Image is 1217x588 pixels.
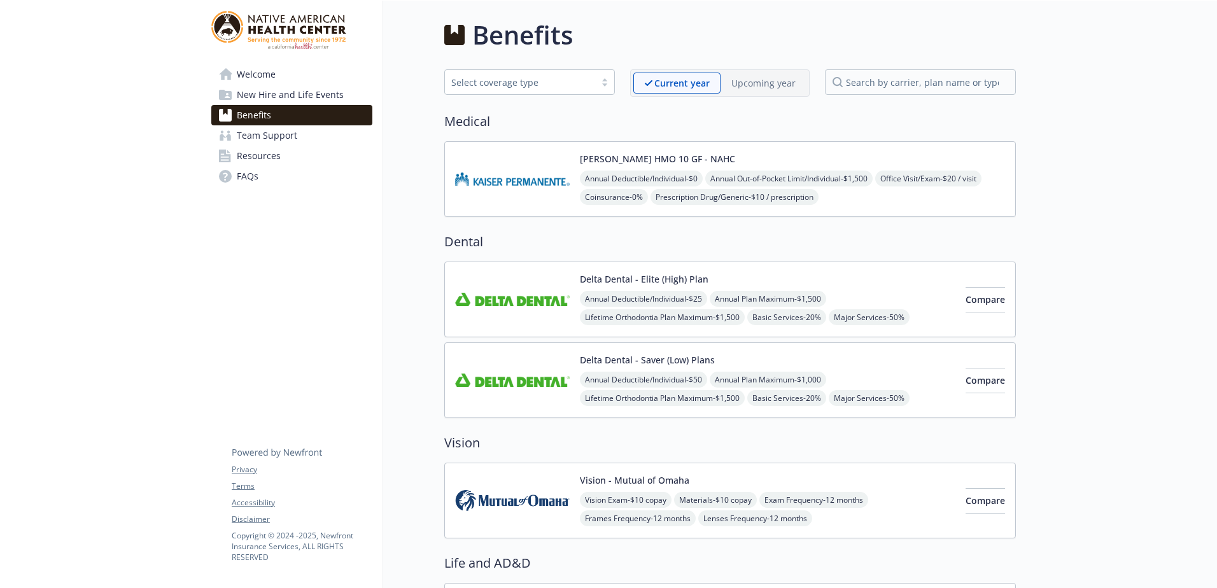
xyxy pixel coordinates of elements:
a: Disclaimer [232,514,372,525]
span: Annual Plan Maximum - $1,000 [710,372,826,388]
p: Current year [654,76,710,90]
span: New Hire and Life Events [237,85,344,105]
button: Compare [966,368,1005,393]
p: Upcoming year [731,76,796,90]
input: search by carrier, plan name or type [825,69,1016,95]
span: Prescription Drug/Generic - $10 / prescription [651,189,819,205]
a: New Hire and Life Events [211,85,372,105]
span: Benefits [237,105,271,125]
span: Basic Services - 20% [747,309,826,325]
span: Major Services - 50% [829,390,910,406]
span: Compare [966,494,1005,507]
span: Resources [237,146,281,166]
span: Annual Plan Maximum - $1,500 [710,291,826,307]
h2: Dental [444,232,1016,251]
span: Annual Deductible/Individual - $0 [580,171,703,186]
img: Delta Dental Insurance Company carrier logo [455,353,570,407]
span: Exam Frequency - 12 months [759,492,868,508]
a: Benefits [211,105,372,125]
span: Materials - $10 copay [674,492,757,508]
span: Annual Deductible/Individual - $25 [580,291,707,307]
button: Delta Dental - Elite (High) Plan [580,272,708,286]
span: Major Services - 50% [829,309,910,325]
h2: Medical [444,112,1016,131]
a: Terms [232,480,372,492]
span: Compare [966,374,1005,386]
a: Privacy [232,464,372,475]
button: Vision - Mutual of Omaha [580,473,689,487]
span: Basic Services - 20% [747,390,826,406]
button: Compare [966,287,1005,312]
h2: Vision [444,433,1016,452]
div: Select coverage type [451,76,589,89]
a: FAQs [211,166,372,186]
span: Welcome [237,64,276,85]
span: Lifetime Orthodontia Plan Maximum - $1,500 [580,309,745,325]
a: Accessibility [232,497,372,508]
button: [PERSON_NAME] HMO 10 GF - NAHC [580,152,735,165]
span: Frames Frequency - 12 months [580,510,696,526]
button: Delta Dental - Saver (Low) Plans [580,353,715,367]
a: Resources [211,146,372,166]
span: Compare [966,293,1005,305]
span: Annual Out-of-Pocket Limit/Individual - $1,500 [705,171,873,186]
h2: Life and AD&D [444,554,1016,573]
a: Team Support [211,125,372,146]
img: Kaiser Permanente Insurance Company carrier logo [455,152,570,206]
a: Welcome [211,64,372,85]
h1: Benefits [472,16,573,54]
button: Compare [966,488,1005,514]
span: FAQs [237,166,258,186]
span: Vision Exam - $10 copay [580,492,672,508]
span: Annual Deductible/Individual - $50 [580,372,707,388]
img: Mutual of Omaha Insurance Company carrier logo [455,473,570,528]
img: Delta Dental Insurance Company carrier logo [455,272,570,326]
span: Lifetime Orthodontia Plan Maximum - $1,500 [580,390,745,406]
p: Copyright © 2024 - 2025 , Newfront Insurance Services, ALL RIGHTS RESERVED [232,530,372,563]
span: Coinsurance - 0% [580,189,648,205]
span: Office Visit/Exam - $20 / visit [875,171,981,186]
span: Lenses Frequency - 12 months [698,510,812,526]
span: Team Support [237,125,297,146]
